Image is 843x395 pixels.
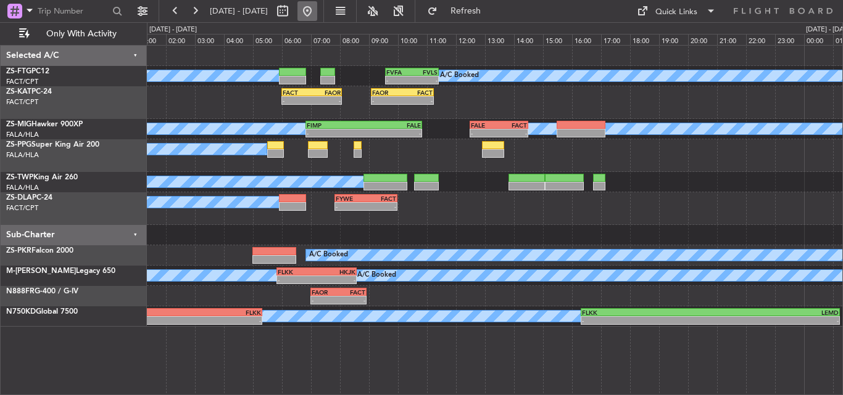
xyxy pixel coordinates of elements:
[32,30,130,38] span: Only With Activity
[6,308,36,316] span: N750KD
[369,34,398,45] div: 09:00
[717,34,746,45] div: 21:00
[456,34,485,45] div: 12:00
[282,34,311,45] div: 06:00
[224,34,253,45] div: 04:00
[309,246,348,264] div: A/C Booked
[357,266,396,285] div: A/C Booked
[6,141,31,149] span: ZS-PPG
[6,194,32,202] span: ZS-DLA
[402,89,433,96] div: FACT
[363,121,420,129] div: FALE
[312,296,338,304] div: -
[746,34,775,45] div: 22:00
[499,121,527,129] div: FACT
[659,34,688,45] div: 19:00
[336,195,366,202] div: FYWE
[6,130,39,139] a: FALA/HLA
[514,34,543,45] div: 14:00
[6,97,38,107] a: FACT/CPT
[6,267,115,275] a: M-[PERSON_NAME]Legacy 650
[398,34,427,45] div: 10:00
[688,34,717,45] div: 20:00
[6,88,31,96] span: ZS-KAT
[6,247,73,255] a: ZS-PKRFalcon 2000
[710,317,839,324] div: -
[166,34,195,45] div: 02:00
[427,34,456,45] div: 11:00
[6,174,33,181] span: ZS-TWP
[366,203,396,210] div: -
[710,309,839,316] div: LEMD
[363,129,420,137] div: -
[6,267,76,275] span: M-[PERSON_NAME]
[804,34,833,45] div: 00:00
[582,309,710,316] div: FLKK
[311,34,340,45] div: 07:00
[307,129,363,137] div: -
[317,268,355,275] div: HKJK
[278,268,317,275] div: FLKK
[601,34,630,45] div: 17:00
[440,67,479,85] div: A/C Booked
[6,288,35,295] span: N888FR
[499,129,527,137] div: -
[6,121,83,128] a: ZS-MIGHawker 900XP
[336,203,366,210] div: -
[6,308,78,316] a: N750KDGlobal 7500
[386,68,412,76] div: FVFA
[402,97,433,104] div: -
[38,2,109,20] input: Trip Number
[775,34,804,45] div: 23:00
[92,309,261,316] div: FLKK
[338,288,365,296] div: FACT
[253,34,282,45] div: 05:00
[6,121,31,128] span: ZS-MIG
[630,34,659,45] div: 18:00
[6,150,39,160] a: FALA/HLA
[283,97,312,104] div: -
[210,6,268,17] span: [DATE] - [DATE]
[6,68,31,75] span: ZS-FTG
[6,194,52,202] a: ZS-DLAPC-24
[582,317,710,324] div: -
[412,68,438,76] div: FVLS
[421,1,496,21] button: Refresh
[386,76,412,84] div: -
[6,141,99,149] a: ZS-PPGSuper King Air 200
[312,288,338,296] div: FAOR
[307,121,363,129] div: FIMP
[278,276,317,283] div: -
[6,247,31,255] span: ZS-PKR
[317,276,355,283] div: -
[6,174,78,181] a: ZS-TWPKing Air 260
[655,6,697,18] div: Quick Links
[149,25,197,35] div: [DATE] - [DATE]
[6,288,78,295] a: N888FRG-400 / G-IV
[312,89,341,96] div: FAOR
[471,121,499,129] div: FALE
[471,129,499,137] div: -
[543,34,572,45] div: 15:00
[92,317,261,324] div: -
[631,1,722,21] button: Quick Links
[6,183,39,192] a: FALA/HLA
[372,89,402,96] div: FAOR
[440,7,492,15] span: Refresh
[137,34,166,45] div: 01:00
[572,34,601,45] div: 16:00
[6,203,38,213] a: FACT/CPT
[485,34,514,45] div: 13:00
[283,89,312,96] div: FACT
[6,77,38,86] a: FACT/CPT
[195,34,224,45] div: 03:00
[412,76,438,84] div: -
[372,97,402,104] div: -
[338,296,365,304] div: -
[6,68,49,75] a: ZS-FTGPC12
[312,97,341,104] div: -
[6,88,52,96] a: ZS-KATPC-24
[14,24,134,44] button: Only With Activity
[366,195,396,202] div: FACT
